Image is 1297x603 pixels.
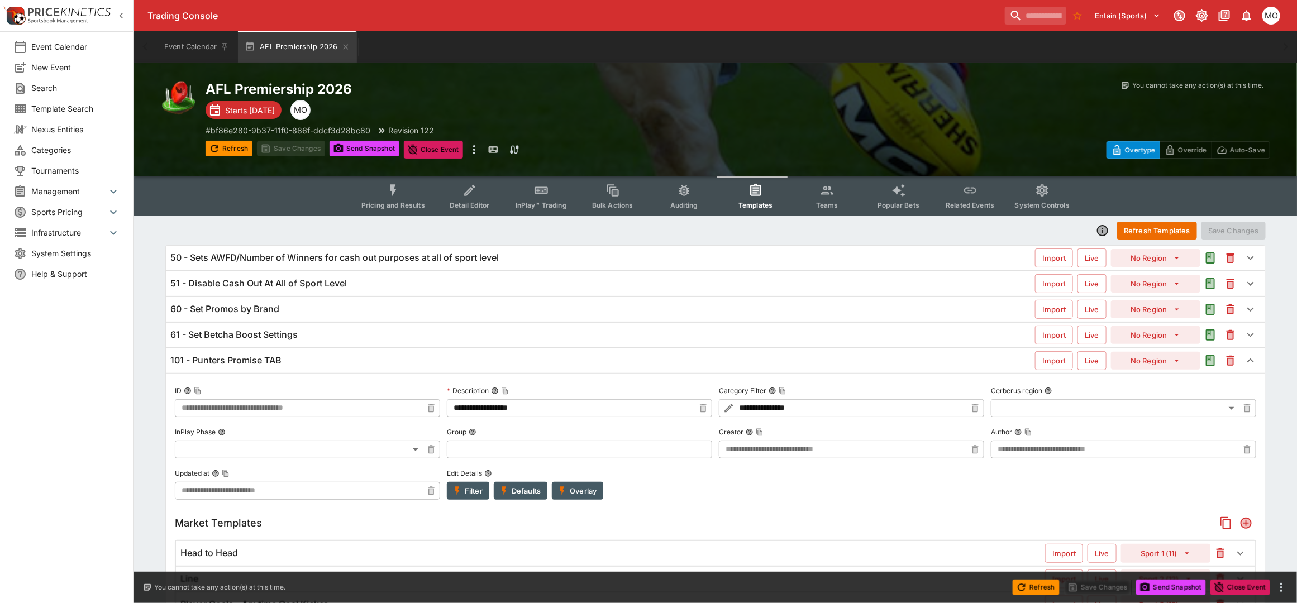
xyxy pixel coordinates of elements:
button: Group [469,428,476,436]
p: You cannot take any action(s) at this time. [1132,80,1263,90]
p: Creator [719,427,743,437]
p: Category Filter [719,386,766,395]
button: Import [1035,326,1073,344]
span: Categories [31,144,120,156]
button: Sport 2 (12) [1121,569,1210,588]
span: Detail Editor [450,201,489,209]
button: Event Calendar [158,31,236,63]
button: Copy To Clipboard [756,428,764,436]
button: This will delete the selected template. You will still need to Save Template changes to commit th... [1220,351,1241,371]
img: PriceKinetics Logo [3,4,26,27]
button: No Region [1111,326,1200,344]
span: Bulk Actions [592,201,633,209]
button: Auto-Save [1212,141,1270,159]
button: Filter [447,482,489,500]
button: Send Snapshot [330,141,399,156]
button: Cerberus region [1045,387,1052,395]
p: Group [447,427,466,437]
h6: 60 - Set Promos by Brand [170,303,279,315]
button: Audit the Template Change History [1200,299,1220,319]
button: InPlay Phase [218,428,226,436]
button: No Region [1111,249,1200,267]
p: You cannot take any action(s) at this time. [154,582,285,592]
button: Sport 1 (11) [1121,544,1210,563]
span: Nexus Entities [31,123,120,135]
span: Templates [738,201,773,209]
button: Toggle light/dark mode [1192,6,1212,26]
img: PriceKinetics [28,8,111,16]
div: Trading Console [147,10,1000,22]
button: Import [1035,351,1073,370]
div: Mark O'Loughlan [290,100,311,120]
h6: 50 - Sets AWFD/Number of Winners for cash out purposes at all of sport level [170,252,499,264]
button: IDCopy To Clipboard [184,387,192,395]
p: Author [991,427,1012,437]
h6: 101 - Punters Promise TAB [170,355,282,366]
p: Starts [DATE] [225,104,275,116]
button: Refresh [206,141,252,156]
span: Auditing [670,201,698,209]
button: This will delete the selected template. You will still need to Save Template changes to commit th... [1220,274,1241,294]
button: Live [1077,351,1107,370]
div: Mark O'Loughlan [1262,7,1280,25]
button: more [1275,581,1288,594]
button: No Region [1111,300,1200,318]
span: Template Search [31,103,120,114]
button: Mark O'Loughlan [1259,3,1284,28]
button: This will delete the selected template. You will still need to Save Template changes to commit th... [1220,248,1241,268]
h5: Market Templates [175,516,262,529]
p: Overtype [1125,144,1155,156]
button: CreatorCopy To Clipboard [746,428,754,436]
button: Audit the Template Change History [1200,274,1220,294]
button: Copy To Clipboard [222,470,230,477]
button: This will delete the selected template. You will still need to Save Template changes to commit th... [1220,325,1241,345]
button: Refresh [1013,580,1060,595]
button: Close Event [1210,580,1270,595]
h6: Head to Head [180,547,238,559]
p: Copy To Clipboard [206,125,370,136]
button: Updated atCopy To Clipboard [212,470,220,477]
button: Live [1088,544,1117,563]
span: Infrastructure [31,227,107,238]
button: AFL Premiership 2026 [238,31,356,63]
button: Override [1160,141,1212,159]
button: Copy To Clipboard [779,387,786,395]
button: Add [1236,513,1256,533]
button: Import [1035,248,1073,267]
span: Teams [816,201,838,209]
span: Tournaments [31,165,120,176]
span: Help & Support [31,268,120,280]
p: Cerberus region [991,386,1042,395]
button: No Region [1111,275,1200,293]
button: No Bookmarks [1069,7,1086,25]
span: Pricing and Results [361,201,425,209]
span: New Event [31,61,120,73]
button: Refresh Templates [1117,222,1197,240]
button: Live [1088,569,1117,588]
span: Sports Pricing [31,206,107,218]
button: Audit the Template Change History [1200,351,1220,371]
button: Copy To Clipboard [194,387,202,395]
input: search [1005,7,1066,25]
button: Category FilterCopy To Clipboard [769,387,776,395]
button: Overlay [552,482,603,500]
button: Audit the Template Change History [1200,325,1220,345]
button: Send Snapshot [1136,580,1206,595]
img: australian_rules.png [161,80,197,116]
button: Live [1077,248,1107,267]
button: Copy Market Templates [1216,513,1236,533]
p: Revision 122 [388,125,434,136]
span: Search [31,82,120,94]
button: Notifications [1237,6,1257,26]
button: Live [1077,300,1107,319]
button: Copy To Clipboard [1024,428,1032,436]
span: Event Calendar [31,41,120,52]
button: Import [1045,569,1083,588]
p: Override [1178,144,1207,156]
p: Updated at [175,468,209,478]
button: Connected to PK [1170,6,1190,26]
div: Event type filters [352,176,1079,216]
span: System Controls [1015,201,1070,209]
span: InPlay™ Trading [516,201,567,209]
button: Copy To Clipboard [501,387,509,395]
